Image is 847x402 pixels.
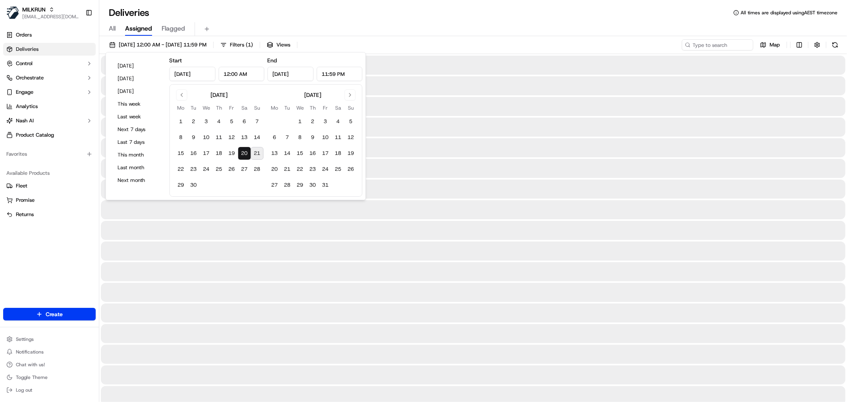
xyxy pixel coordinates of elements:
[3,208,96,221] button: Returns
[319,147,332,160] button: 17
[16,374,48,381] span: Toggle Theme
[3,180,96,192] button: Fleet
[251,131,264,144] button: 14
[175,179,187,191] button: 29
[6,211,93,218] a: Returns
[281,104,294,112] th: Tuesday
[114,111,162,122] button: Last week
[226,163,238,176] button: 26
[294,163,307,176] button: 22
[187,179,200,191] button: 30
[210,91,228,99] div: [DATE]
[217,39,257,50] button: Filters(1)
[281,131,294,144] button: 7
[756,39,783,50] button: Map
[16,103,38,110] span: Analytics
[226,104,238,112] th: Friday
[3,372,96,383] button: Toggle Theme
[218,67,264,81] input: Time
[119,41,206,48] span: [DATE] 12:00 AM - [DATE] 11:59 PM
[332,131,345,144] button: 11
[251,163,264,176] button: 28
[226,131,238,144] button: 12
[345,163,357,176] button: 26
[307,131,319,144] button: 9
[170,67,216,81] input: Date
[187,147,200,160] button: 16
[268,163,281,176] button: 20
[162,24,185,33] span: Flagged
[268,67,314,81] input: Date
[16,117,34,124] span: Nash AI
[319,104,332,112] th: Friday
[6,197,93,204] a: Promise
[200,115,213,128] button: 3
[3,43,96,56] a: Deliveries
[251,115,264,128] button: 7
[187,115,200,128] button: 2
[16,89,33,96] span: Engage
[3,385,96,396] button: Log out
[213,104,226,112] th: Thursday
[238,115,251,128] button: 6
[200,104,213,112] th: Wednesday
[125,24,152,33] span: Assigned
[307,179,319,191] button: 30
[3,129,96,141] a: Product Catalog
[3,29,96,41] a: Orders
[114,137,162,148] button: Last 7 days
[16,60,33,67] span: Control
[307,104,319,112] th: Thursday
[175,115,187,128] button: 1
[109,24,116,33] span: All
[16,349,44,355] span: Notifications
[268,131,281,144] button: 6
[114,73,162,84] button: [DATE]
[16,361,45,368] span: Chat with us!
[175,131,187,144] button: 8
[22,14,79,20] button: [EMAIL_ADDRESS][DOMAIN_NAME]
[200,163,213,176] button: 24
[3,346,96,358] button: Notifications
[281,179,294,191] button: 28
[345,115,357,128] button: 5
[345,104,357,112] th: Sunday
[332,115,345,128] button: 4
[187,163,200,176] button: 23
[16,336,34,342] span: Settings
[268,57,277,64] label: End
[3,72,96,84] button: Orchestrate
[307,115,319,128] button: 2
[176,89,187,100] button: Go to previous month
[114,60,162,72] button: [DATE]
[6,6,19,19] img: MILKRUN
[22,6,46,14] button: MILKRUN
[46,310,63,318] span: Create
[345,89,356,100] button: Go to next month
[251,147,264,160] button: 21
[16,197,35,204] span: Promise
[251,104,264,112] th: Sunday
[238,131,251,144] button: 13
[238,104,251,112] th: Saturday
[213,131,226,144] button: 11
[319,163,332,176] button: 24
[319,115,332,128] button: 3
[294,115,307,128] button: 1
[114,124,162,135] button: Next 7 days
[106,39,210,50] button: [DATE] 12:00 AM - [DATE] 11:59 PM
[187,104,200,112] th: Tuesday
[226,147,238,160] button: 19
[114,162,162,173] button: Last month
[3,334,96,345] button: Settings
[238,147,251,160] button: 20
[345,147,357,160] button: 19
[114,99,162,110] button: This week
[682,39,753,50] input: Type to search
[316,67,363,81] input: Time
[16,74,44,81] span: Orchestrate
[16,31,32,39] span: Orders
[304,91,321,99] div: [DATE]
